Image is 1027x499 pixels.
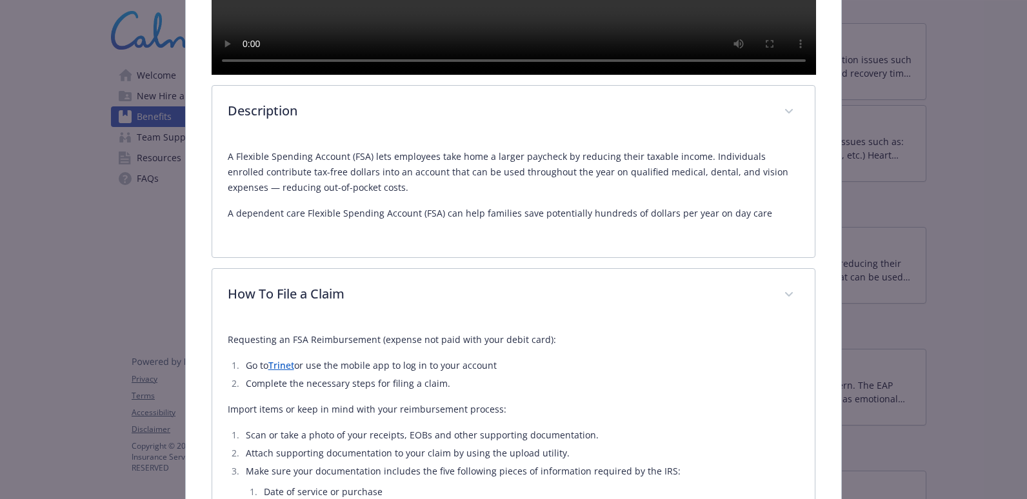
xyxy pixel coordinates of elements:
[212,86,815,139] div: Description
[212,139,815,257] div: Description
[212,269,815,322] div: How To File a Claim
[228,284,769,304] p: How To File a Claim
[242,358,800,373] li: Go to or use the mobile app to log in to your account
[242,376,800,391] li: Complete the necessary steps for filing a claim.
[242,445,800,461] li: Attach supporting documentation to your claim by using the upload utility.
[228,101,769,121] p: Description
[228,332,800,347] p: Requesting an FSA Reimbursement (expense not paid with your debit card):
[228,149,800,195] p: A Flexible Spending Account (FSA) lets employees take home a larger paycheck by reducing their ta...
[268,359,294,371] a: Trinet
[242,427,800,443] li: Scan or take a photo of your receipts, EOBs and other supporting documentation.
[228,402,800,417] p: Import items or keep in mind with your reimbursement process:
[228,206,800,221] p: A dependent care Flexible Spending Account (FSA) can help families save potentially hundreds of d...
